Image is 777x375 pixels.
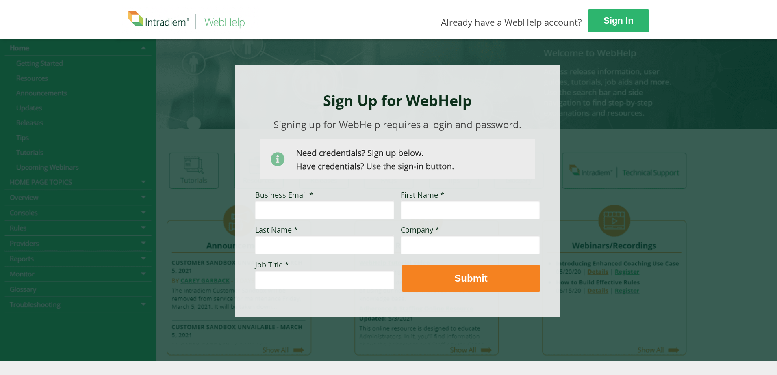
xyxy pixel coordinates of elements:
span: Last Name * [255,225,298,235]
button: Submit [402,265,540,292]
strong: Submit [454,273,487,284]
span: Job Title * [255,260,289,269]
strong: Sign Up for WebHelp [323,91,472,110]
img: Need Credentials? Sign up below. Have Credentials? Use the sign-in button. [260,139,535,179]
strong: Sign In [603,15,633,26]
span: First Name * [401,190,444,200]
span: Company * [401,225,439,235]
span: Already have a WebHelp account? [441,16,582,28]
span: Business Email * [255,190,313,200]
span: Signing up for WebHelp requires a login and password. [273,118,521,131]
a: Sign In [588,9,649,32]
